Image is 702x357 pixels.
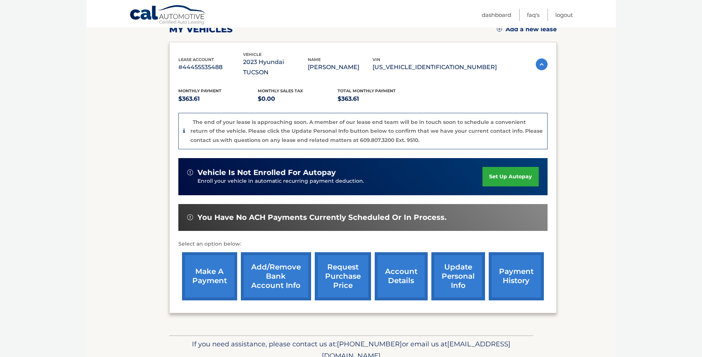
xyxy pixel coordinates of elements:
span: vin [373,57,380,62]
a: account details [375,252,428,300]
p: $363.61 [178,94,258,104]
p: [PERSON_NAME] [308,62,373,72]
a: FAQ's [527,9,539,21]
span: Total Monthly Payment [338,88,396,93]
span: You have no ACH payments currently scheduled or in process. [197,213,446,222]
img: add.svg [497,26,502,32]
img: alert-white.svg [187,169,193,175]
a: Dashboard [482,9,511,21]
a: update personal info [431,252,485,300]
span: lease account [178,57,214,62]
span: Monthly sales Tax [258,88,303,93]
a: Add/Remove bank account info [241,252,311,300]
p: The end of your lease is approaching soon. A member of our lease end team will be in touch soon t... [190,119,543,143]
span: [PHONE_NUMBER] [337,340,402,348]
span: name [308,57,321,62]
a: Cal Automotive [129,5,207,26]
a: Logout [555,9,573,21]
a: make a payment [182,252,237,300]
img: accordion-active.svg [536,58,548,70]
h2: my vehicles [169,24,233,35]
a: payment history [489,252,544,300]
p: Select an option below: [178,240,548,249]
span: vehicle is not enrolled for autopay [197,168,336,177]
span: Monthly Payment [178,88,221,93]
p: [US_VEHICLE_IDENTIFICATION_NUMBER] [373,62,497,72]
img: alert-white.svg [187,214,193,220]
a: request purchase price [315,252,371,300]
a: Add a new lease [497,26,557,33]
a: set up autopay [482,167,538,186]
p: $363.61 [338,94,417,104]
p: 2023 Hyundai TUCSON [243,57,308,78]
p: #44455535488 [178,62,243,72]
p: $0.00 [258,94,338,104]
span: vehicle [243,52,261,57]
p: Enroll your vehicle in automatic recurring payment deduction. [197,177,483,185]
